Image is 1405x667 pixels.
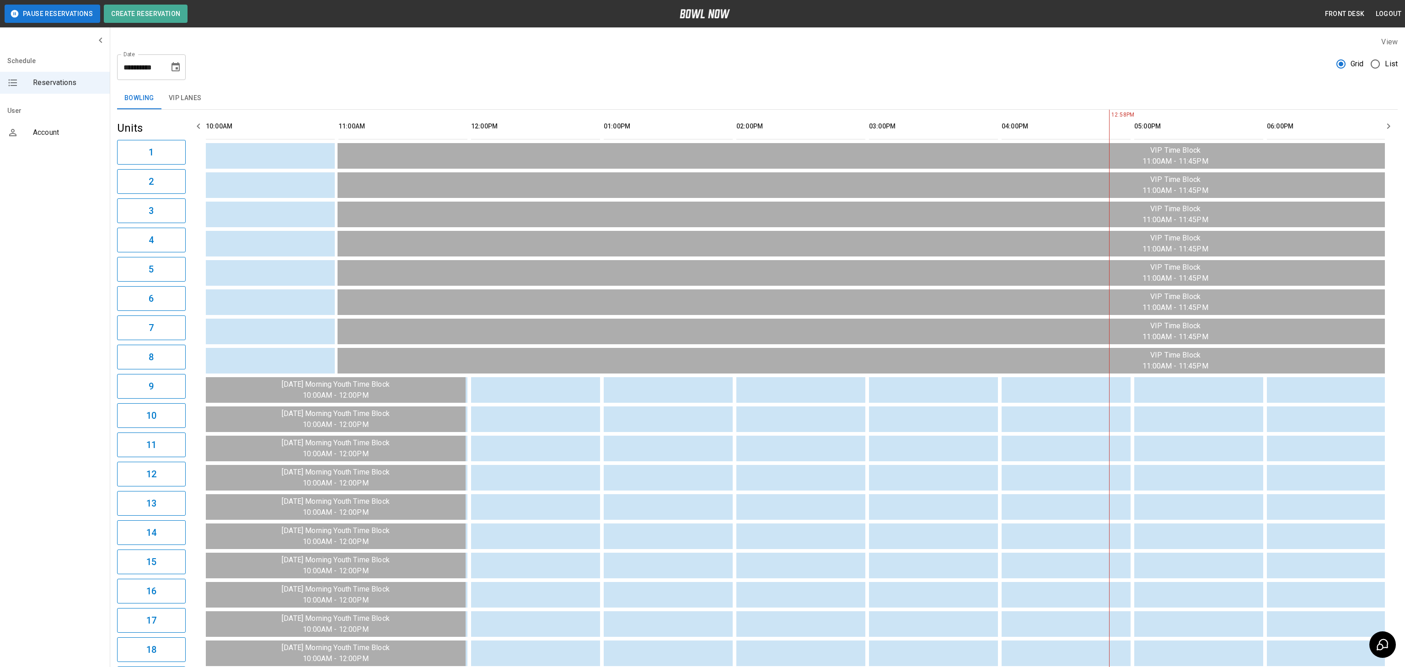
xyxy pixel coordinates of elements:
h6: 2 [149,174,154,189]
button: 18 [117,637,186,662]
button: VIP Lanes [161,87,209,109]
h6: 13 [146,496,156,511]
span: List [1385,59,1398,69]
button: 4 [117,228,186,252]
h6: 18 [146,642,156,657]
h6: 7 [149,320,154,335]
button: 12 [117,462,186,486]
th: 11:00AM [338,113,467,139]
h5: Units [117,121,186,135]
button: 14 [117,520,186,545]
img: logo [680,9,730,18]
button: Logout [1372,5,1405,22]
h6: 16 [146,584,156,598]
th: 10:00AM [206,113,335,139]
h6: 12 [146,467,156,481]
h6: 15 [146,555,156,569]
th: 01:00PM [604,113,733,139]
h6: 5 [149,262,154,277]
button: 16 [117,579,186,603]
button: Choose date, selected date is Aug 9, 2025 [166,58,185,76]
th: 12:00PM [471,113,600,139]
button: Front Desk [1321,5,1368,22]
span: Grid [1351,59,1364,69]
span: 12:58PM [1109,111,1111,120]
button: 3 [117,198,186,223]
button: 9 [117,374,186,399]
h6: 17 [146,613,156,628]
button: 13 [117,491,186,516]
h6: 4 [149,233,154,247]
button: Pause Reservations [5,5,100,23]
button: 11 [117,432,186,457]
h6: 1 [149,145,154,160]
h6: 8 [149,350,154,364]
button: Create Reservation [104,5,188,23]
h6: 9 [149,379,154,394]
button: 6 [117,286,186,311]
div: inventory tabs [117,87,1398,109]
span: Account [33,127,102,138]
button: 1 [117,140,186,165]
button: 7 [117,315,186,340]
h6: 11 [146,438,156,452]
h6: 6 [149,291,154,306]
button: 17 [117,608,186,633]
span: Reservations [33,77,102,88]
h6: 3 [149,203,154,218]
h6: 14 [146,525,156,540]
button: 10 [117,403,186,428]
h6: 10 [146,408,156,423]
button: 5 [117,257,186,282]
button: 15 [117,550,186,574]
label: View [1381,37,1398,46]
button: Bowling [117,87,161,109]
button: 8 [117,345,186,369]
button: 2 [117,169,186,194]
